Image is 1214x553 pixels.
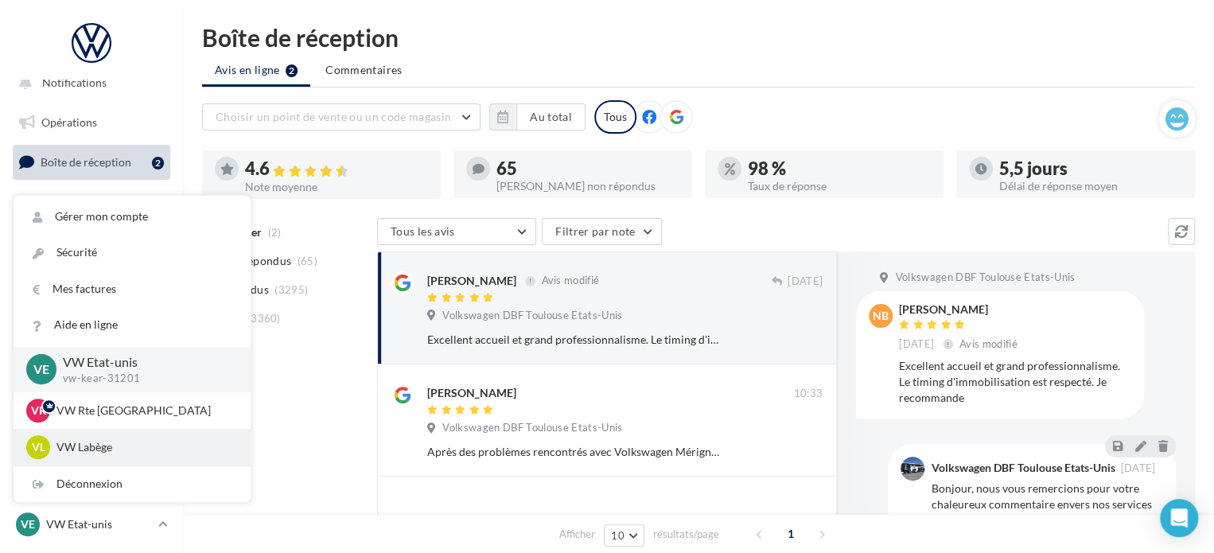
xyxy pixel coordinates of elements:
[245,160,428,178] div: 4.6
[56,439,232,455] p: VW Labège
[298,255,317,267] span: (65)
[442,309,622,323] span: Volkswagen DBF Toulouse Etats-Unis
[489,103,586,130] button: Au total
[10,226,173,259] a: Campagnes
[516,103,586,130] button: Au total
[14,466,251,502] div: Déconnexion
[10,345,173,378] a: Calendrier
[56,403,232,419] p: VW Rte [GEOGRAPHIC_DATA]
[377,218,536,245] button: Tous les avis
[604,524,644,547] button: 10
[931,462,1115,473] div: Volkswagen DBF Toulouse Etats-Unis
[959,337,1018,350] span: Avis modifié
[793,387,823,401] span: 10:33
[10,384,173,430] a: PLV et print personnalisable
[1120,463,1155,473] span: [DATE]
[33,360,49,379] span: VE
[653,527,719,542] span: résultats/page
[202,103,481,130] button: Choisir un point de vente ou un code magasin
[899,358,1131,406] div: Excellent accueil et grand professionnalisme. Le timing d'immobilisation est respecté. Je recommande
[1160,499,1198,537] div: Open Intercom Messenger
[245,181,428,193] div: Note moyenne
[46,516,152,532] p: VW Etat-unis
[10,106,173,139] a: Opérations
[10,437,173,484] a: Campagnes DataOnDemand
[217,253,291,269] span: Non répondus
[41,115,97,129] span: Opérations
[152,157,164,169] div: 2
[247,312,281,325] span: (3360)
[895,271,1075,285] span: Volkswagen DBF Toulouse Etats-Unis
[42,76,107,89] span: Notifications
[748,160,931,177] div: 98 %
[873,308,889,324] span: NB
[216,110,451,123] span: Choisir un point de vente ou un code magasin
[442,421,622,435] span: Volkswagen DBF Toulouse Etats-Unis
[496,181,679,192] div: [PERSON_NAME] non répondus
[10,265,173,298] a: Contacts
[14,235,251,271] a: Sécurité
[899,304,1021,315] div: [PERSON_NAME]
[541,275,599,287] span: Avis modifié
[559,527,595,542] span: Afficher
[325,62,402,78] span: Commentaires
[778,521,803,547] span: 1
[899,337,934,352] span: [DATE]
[14,199,251,235] a: Gérer mon compte
[63,353,225,372] p: VW Etat-unis
[10,66,167,99] button: Notifications
[748,181,931,192] div: Taux de réponse
[14,307,251,343] a: Aide en ligne
[999,160,1182,177] div: 5,5 jours
[32,439,45,455] span: VL
[10,305,173,338] a: Médiathèque
[202,25,1195,49] div: Boîte de réception
[999,181,1182,192] div: Délai de réponse moyen
[63,372,225,386] p: vw-kear-31201
[427,444,719,460] div: Après des problèmes rencontrés avec Volkswagen Mérignac, j’ai été prise en charge par [PERSON_NAM...
[542,218,662,245] button: Filtrer par note
[13,509,170,539] a: VE VW Etat-unis
[391,224,455,238] span: Tous les avis
[274,283,308,296] span: (3295)
[427,273,516,289] div: [PERSON_NAME]
[594,100,636,134] div: Tous
[496,160,679,177] div: 65
[21,516,35,532] span: VE
[788,275,823,289] span: [DATE]
[10,145,173,179] a: Boîte de réception2
[31,403,46,419] span: VR
[41,155,131,169] span: Boîte de réception
[10,186,173,220] a: Visibilité en ligne
[427,332,719,348] div: Excellent accueil et grand professionnalisme. Le timing d'immobilisation est respecté. Je recommande
[611,529,625,542] span: 10
[427,385,516,401] div: [PERSON_NAME]
[14,271,251,307] a: Mes factures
